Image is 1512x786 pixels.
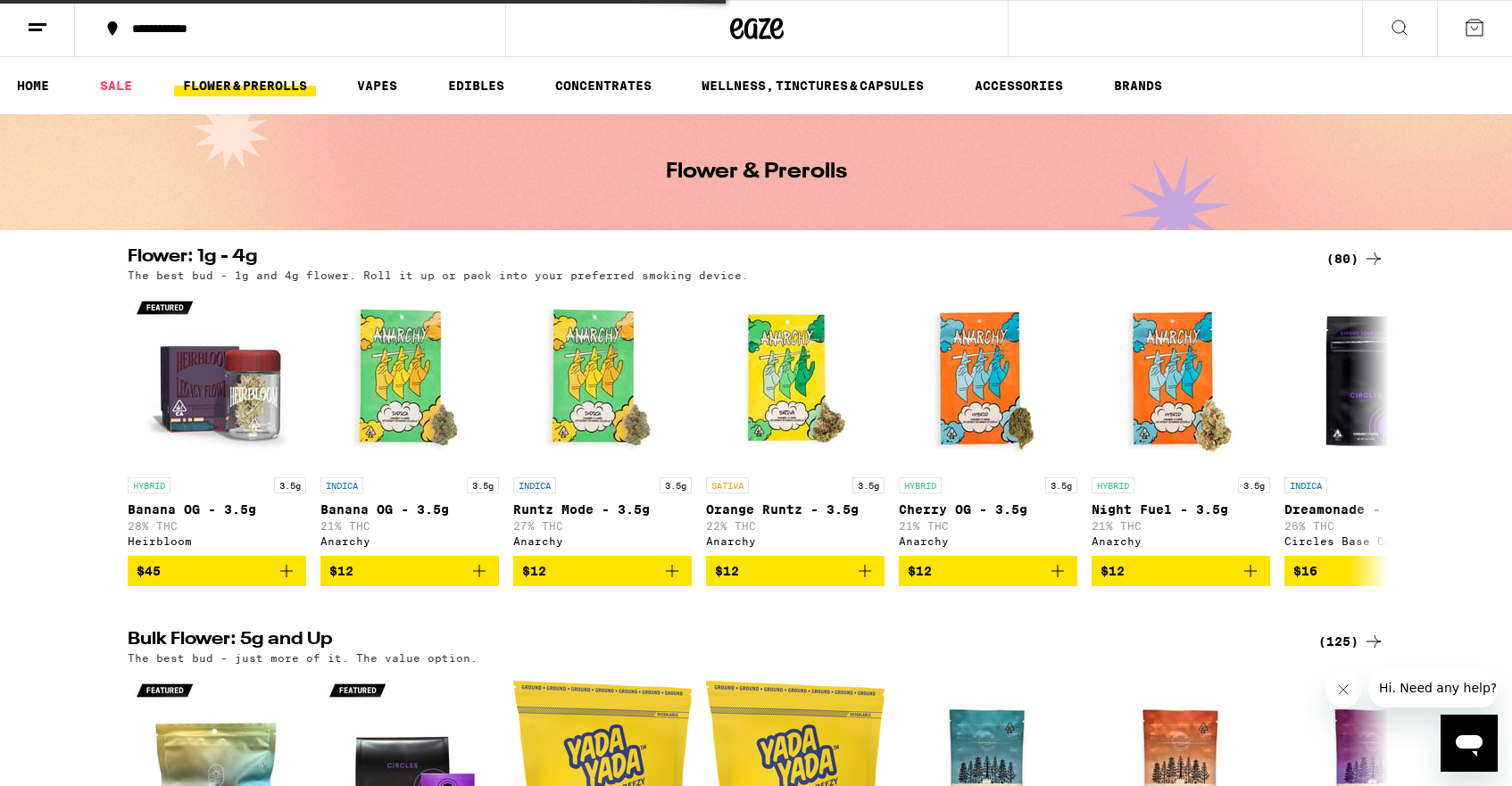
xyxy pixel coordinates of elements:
[899,477,942,493] p: HYBRID
[513,477,556,493] p: INDICA
[706,535,885,547] div: Anarchy
[706,556,885,586] button: Add to bag
[320,520,499,532] p: 21% THC
[899,502,1077,517] p: Cherry OG - 3.5g
[128,290,306,468] img: Heirbloom - Banana OG - 3.5g
[320,290,499,556] a: Open page for Banana OG - 3.5g from Anarchy
[1092,535,1270,547] div: Anarchy
[706,477,749,493] p: SATIVA
[899,556,1077,586] button: Add to bag
[174,75,316,96] a: FLOWER & PREROLLS
[128,477,170,493] p: HYBRID
[1092,290,1270,556] a: Open page for Night Fuel - 3.5g from Anarchy
[128,631,1297,652] h2: Bulk Flower: 5g and Up
[852,477,885,493] p: 3.5g
[1284,477,1327,493] p: INDICA
[706,520,885,532] p: 22% THC
[899,290,1077,468] img: Anarchy - Cherry OG - 3.5g
[128,535,306,547] div: Heirbloom
[8,75,58,96] a: HOME
[1284,290,1463,556] a: Open page for Dreamonade - 3.5g from Circles Base Camp
[546,75,660,96] a: CONCENTRATES
[1368,668,1498,707] iframe: Message from company
[522,564,546,578] span: $12
[329,564,353,578] span: $12
[128,652,478,664] p: The best bud - just more of it. The value option.
[513,502,692,517] p: Runtz Mode - 3.5g
[1092,477,1134,493] p: HYBRID
[1284,535,1463,547] div: Circles Base Camp
[1092,520,1270,532] p: 21% THC
[128,290,306,556] a: Open page for Banana OG - 3.5g from Heirbloom
[1101,564,1125,578] span: $12
[1105,75,1171,96] a: BRANDS
[513,520,692,532] p: 27% THC
[128,269,749,281] p: The best bud - 1g and 4g flower. Roll it up or pack into your preferred smoking device.
[320,535,499,547] div: Anarchy
[348,75,406,96] a: VAPES
[706,290,885,468] img: Anarchy - Orange Runtz - 3.5g
[899,290,1077,556] a: Open page for Cherry OG - 3.5g from Anarchy
[128,248,1297,269] h2: Flower: 1g - 4g
[1238,477,1270,493] p: 3.5g
[320,502,499,517] p: Banana OG - 3.5g
[706,502,885,517] p: Orange Runtz - 3.5g
[693,75,933,96] a: WELLNESS, TINCTURES & CAPSULES
[513,556,692,586] button: Add to bag
[513,290,692,556] a: Open page for Runtz Mode - 3.5g from Anarchy
[1318,631,1384,652] a: (125)
[1092,556,1270,586] button: Add to bag
[274,477,306,493] p: 3.5g
[899,520,1077,532] p: 21% THC
[908,564,932,578] span: $12
[899,535,1077,547] div: Anarchy
[715,564,739,578] span: $12
[1284,556,1463,586] button: Add to bag
[137,564,161,578] span: $45
[1092,502,1270,517] p: Night Fuel - 3.5g
[666,161,847,183] h1: Flower & Prerolls
[320,477,363,493] p: INDICA
[128,520,306,532] p: 28% THC
[513,535,692,547] div: Anarchy
[660,477,692,493] p: 3.5g
[1284,502,1463,517] p: Dreamonade - 3.5g
[1092,290,1270,468] img: Anarchy - Night Fuel - 3.5g
[439,75,513,96] a: EDIBLES
[128,556,306,586] button: Add to bag
[91,75,141,96] a: SALE
[1325,672,1361,707] iframe: Close message
[1326,248,1384,269] a: (80)
[1293,564,1317,578] span: $16
[128,502,306,517] p: Banana OG - 3.5g
[320,556,499,586] button: Add to bag
[706,290,885,556] a: Open page for Orange Runtz - 3.5g from Anarchy
[1441,715,1498,772] iframe: Button to launch messaging window
[1045,477,1077,493] p: 3.5g
[467,477,499,493] p: 3.5g
[966,75,1072,96] a: ACCESSORIES
[513,290,692,468] img: Anarchy - Runtz Mode - 3.5g
[320,290,499,468] img: Anarchy - Banana OG - 3.5g
[1284,290,1463,468] img: Circles Base Camp - Dreamonade - 3.5g
[1284,520,1463,532] p: 26% THC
